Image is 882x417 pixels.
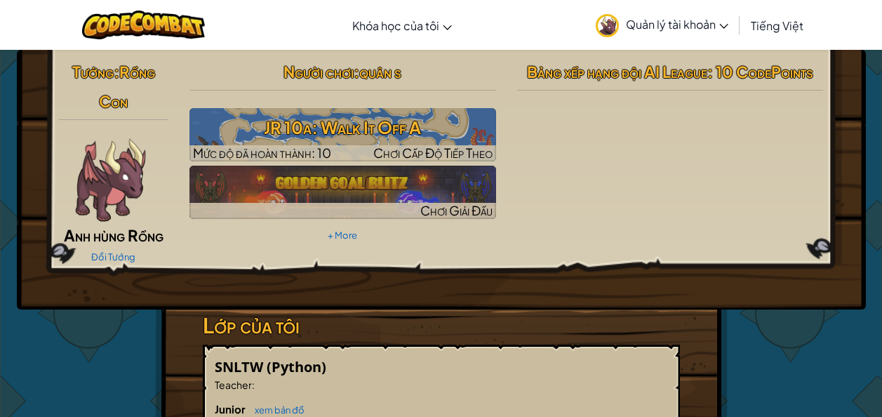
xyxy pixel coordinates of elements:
span: (Python) [267,357,326,376]
h3: Lớp của tôi [203,310,680,341]
span: Chơi Giải Đấu [420,202,493,218]
a: Chơi Giải Đấu [189,166,496,219]
span: SNLTW [215,357,267,376]
span: Mức độ đã hoàn thành: 10 [193,145,331,161]
a: xem bản đồ [248,404,305,416]
img: JR 10a: Walk It Off A [189,108,496,161]
span: Rồng Con [99,62,155,111]
span: Tướng [72,62,114,81]
span: Khóa học của tôi [352,18,439,33]
span: Quản lý tài khoản [626,17,728,32]
span: Anh hùng Rồng [64,225,163,245]
img: CodeCombat logo [82,11,205,39]
span: : [114,62,119,81]
span: : [252,378,255,391]
span: Tiếng Việt [751,18,803,33]
span: Bảng xếp hạng đội AI League [527,62,707,81]
h3: JR 10a: Walk It Off A [189,112,496,143]
span: Junior [215,402,248,416]
img: Golden Goal [189,166,496,219]
span: : 10 CodePoints [707,62,813,81]
a: + More [328,230,357,241]
span: : [354,62,359,81]
img: avatar [596,14,619,37]
a: Khóa học của tôi [345,6,459,44]
span: Teacher [215,378,252,391]
a: Tiếng Việt [744,6,810,44]
span: Chơi Cấp Độ Tiếp Theo [373,145,493,161]
a: Quản lý tài khoản [589,3,735,47]
a: Đổi Tướng [91,251,135,263]
img: dragonling.png [69,138,153,222]
span: quân s [359,62,401,81]
a: Chơi Cấp Độ Tiếp Theo [189,108,496,161]
span: Người chơi [283,62,354,81]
